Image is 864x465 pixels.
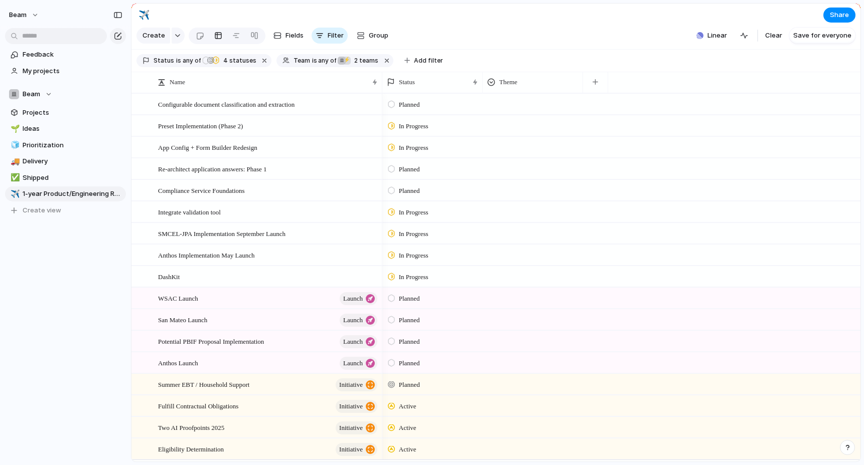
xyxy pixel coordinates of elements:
span: launch [343,292,363,306]
button: ✅ [9,173,19,183]
div: ✈️ [11,188,18,200]
span: Anthos Implementation May Launch [158,249,254,261]
span: is [312,56,317,65]
span: In Progress [399,207,428,217]
button: Linear [692,28,731,43]
button: Group [352,28,393,44]
span: Ideas [23,124,122,134]
span: In Progress [399,143,428,153]
span: Linear [707,31,727,41]
a: Feedback [5,47,126,62]
span: 1-year Product/Engineering Roadmap [23,189,122,199]
button: Share [823,8,855,23]
div: ⚡ [343,57,351,65]
button: Add filter [398,54,449,68]
span: Create view [23,205,61,215]
span: initiative [339,442,363,456]
span: Active [399,444,416,454]
span: Two AI Proofpoints 2025 [158,421,224,433]
span: Beam [9,10,27,20]
span: Fields [285,31,304,41]
button: 🚚 [9,156,19,166]
button: initiative [336,400,377,413]
button: initiative [336,421,377,434]
span: 4 [220,57,229,64]
span: Active [399,423,416,433]
a: My projects [5,64,126,79]
span: initiative [339,421,363,435]
span: In Progress [399,229,428,239]
div: 🚚 [11,156,18,167]
a: ✅Shipped [5,170,126,185]
button: ✈️ [136,7,152,23]
span: In Progress [399,251,428,261]
button: 🌱 [9,124,19,134]
button: Clear [761,28,786,44]
span: Feedback [23,50,122,60]
span: Team [294,56,310,65]
span: San Mateo Launch [158,314,207,325]
span: Status [399,77,415,87]
div: 🚚Delivery [5,154,126,169]
span: teams [351,56,378,65]
button: ⚡2 teams [337,55,380,66]
span: Planned [399,380,420,390]
span: Filter [328,31,344,41]
span: Create [142,31,165,41]
span: Integrate validation tool [158,206,221,217]
span: Planned [399,100,420,110]
button: Beam [5,87,126,102]
span: Shipped [23,173,122,183]
span: Planned [399,337,420,347]
span: Preset Implementation (Phase 2) [158,120,243,131]
span: Save for everyone [793,31,851,41]
button: Fields [269,28,308,44]
span: Beam [23,89,40,99]
button: Save for everyone [789,28,855,44]
button: isany of [174,55,203,66]
span: Group [369,31,388,41]
button: Filter [312,28,348,44]
button: launch [340,314,377,327]
a: ✈️1-year Product/Engineering Roadmap [5,186,126,201]
button: 4 statuses [202,55,258,66]
span: Planned [399,164,420,174]
span: Theme [499,77,517,87]
span: In Progress [399,121,428,131]
a: 🧊Prioritization [5,138,126,153]
button: 🧊 [9,140,19,150]
span: Clear [765,31,782,41]
span: any of [181,56,201,65]
span: Prioritization [23,140,122,150]
span: SMCEL-JPA Implementation September Launch [158,227,285,239]
span: In Progress [399,272,428,282]
span: statuses [220,56,256,65]
button: ✈️ [9,189,19,199]
button: initiative [336,443,377,456]
div: 🌱 [11,123,18,135]
span: Add filter [414,56,443,65]
span: launch [343,356,363,370]
span: Compliance Service Foundations [158,184,245,196]
button: launch [340,292,377,305]
span: any of [317,56,337,65]
a: 🌱Ideas [5,121,126,136]
span: Potential PBIF Proposal Implementation [158,335,264,347]
a: Projects [5,105,126,120]
button: isany of [310,55,339,66]
button: launch [340,335,377,348]
button: Beam [5,7,44,23]
span: Status [154,56,174,65]
span: launch [343,335,363,349]
span: launch [343,313,363,327]
span: Summer EBT / Household Support [158,378,249,390]
button: launch [340,357,377,370]
span: initiative [339,399,363,413]
span: Projects [23,108,122,118]
span: Anthos Launch [158,357,198,368]
span: Name [170,77,185,87]
span: Planned [399,315,420,325]
span: Delivery [23,156,122,166]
